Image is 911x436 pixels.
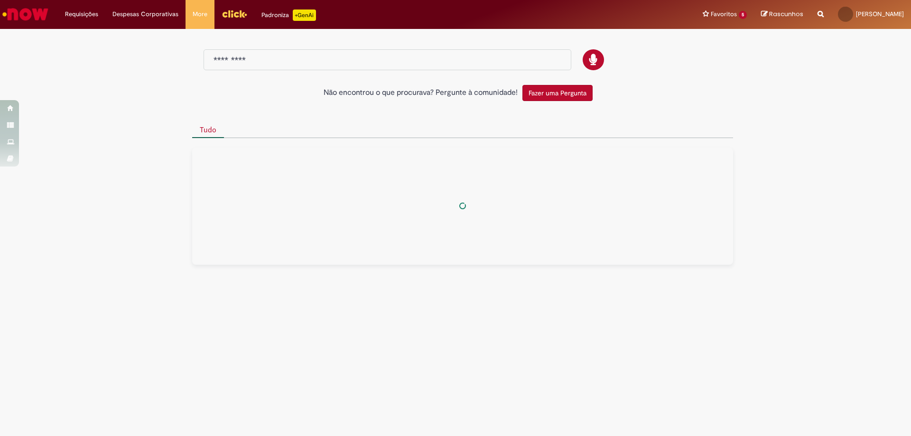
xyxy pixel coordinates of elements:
span: More [193,9,207,19]
div: Padroniza [261,9,316,21]
div: Tudo [192,148,733,265]
img: ServiceNow [1,5,50,24]
p: +GenAi [293,9,316,21]
img: click_logo_yellow_360x200.png [222,7,247,21]
span: Rascunhos [769,9,803,19]
h2: Não encontrou o que procurava? Pergunte à comunidade! [324,89,518,97]
a: Rascunhos [761,10,803,19]
span: 5 [739,11,747,19]
span: Despesas Corporativas [112,9,178,19]
span: [PERSON_NAME] [856,10,904,18]
span: Requisições [65,9,98,19]
span: Favoritos [711,9,737,19]
button: Fazer uma Pergunta [522,85,593,101]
